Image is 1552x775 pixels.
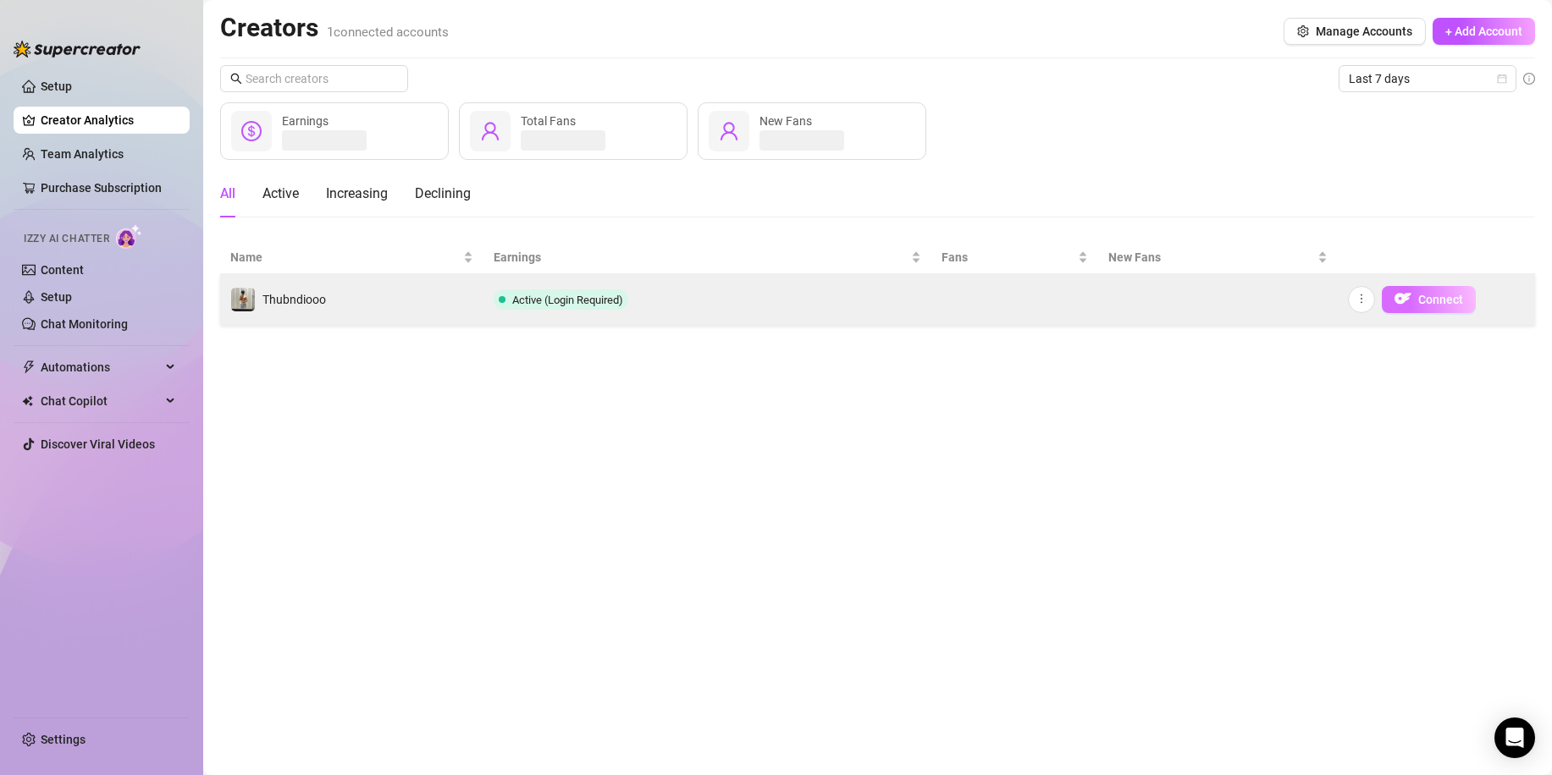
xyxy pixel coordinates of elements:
div: Active [262,184,299,204]
button: OFConnect [1382,286,1476,313]
img: Thubndiooo [231,288,255,311]
a: Setup [41,290,72,304]
a: Creator Analytics [41,107,176,134]
span: Connect [1418,293,1463,306]
a: Setup [41,80,72,93]
span: New Fans [759,114,812,128]
th: Earnings [483,241,932,274]
span: dollar-circle [241,121,262,141]
div: Increasing [326,184,388,204]
a: Purchase Subscription [41,181,162,195]
span: calendar [1497,74,1507,84]
h2: Creators [220,12,449,44]
span: Thubndiooo [262,293,326,306]
span: Automations [41,354,161,381]
button: Manage Accounts [1284,18,1426,45]
div: Declining [415,184,471,204]
span: info-circle [1523,73,1535,85]
span: Last 7 days [1349,66,1506,91]
span: user [480,121,500,141]
span: Active (Login Required) [512,294,623,306]
img: AI Chatter [116,224,142,249]
span: Fans [942,248,1074,267]
img: Chat Copilot [22,395,33,407]
th: Fans [931,241,1098,274]
a: Content [41,263,84,277]
a: Chat Monitoring [41,317,128,331]
a: Settings [41,733,86,746]
a: Discover Viral Videos [41,437,155,451]
span: user [719,121,739,141]
span: Total Fans [521,114,576,128]
span: Izzy AI Chatter [24,231,109,247]
span: thunderbolt [22,360,36,374]
span: Manage Accounts [1316,25,1412,38]
span: Chat Copilot [41,387,161,415]
a: Team Analytics [41,147,124,161]
span: + Add Account [1445,25,1522,38]
span: Name [230,248,460,267]
span: Earnings [494,248,909,267]
span: more [1356,293,1367,305]
input: Search creators [246,69,384,88]
span: setting [1297,25,1309,37]
span: Earnings [282,114,329,128]
button: + Add Account [1433,18,1535,45]
div: Open Intercom Messenger [1494,717,1535,758]
img: logo-BBDzfeDw.svg [14,41,141,58]
span: New Fans [1108,248,1314,267]
span: search [230,73,242,85]
th: New Fans [1098,241,1338,274]
div: All [220,184,235,204]
span: 1 connected accounts [327,25,449,40]
th: Name [220,241,483,274]
img: OF [1395,290,1411,307]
